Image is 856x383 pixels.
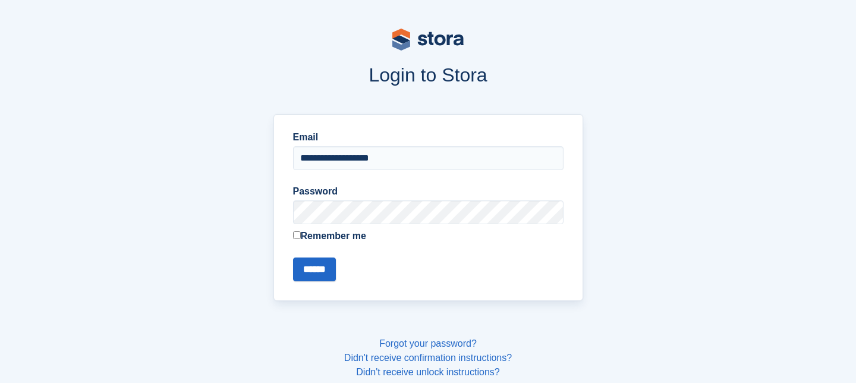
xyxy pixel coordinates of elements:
label: Password [293,184,564,199]
label: Remember me [293,229,564,243]
label: Email [293,130,564,145]
a: Forgot your password? [379,338,477,349]
input: Remember me [293,231,301,239]
h1: Login to Stora [46,64,810,86]
a: Didn't receive unlock instructions? [356,367,499,377]
a: Didn't receive confirmation instructions? [344,353,512,363]
img: stora-logo-53a41332b3708ae10de48c4981b4e9114cc0af31d8433b30ea865607fb682f29.svg [392,29,464,51]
